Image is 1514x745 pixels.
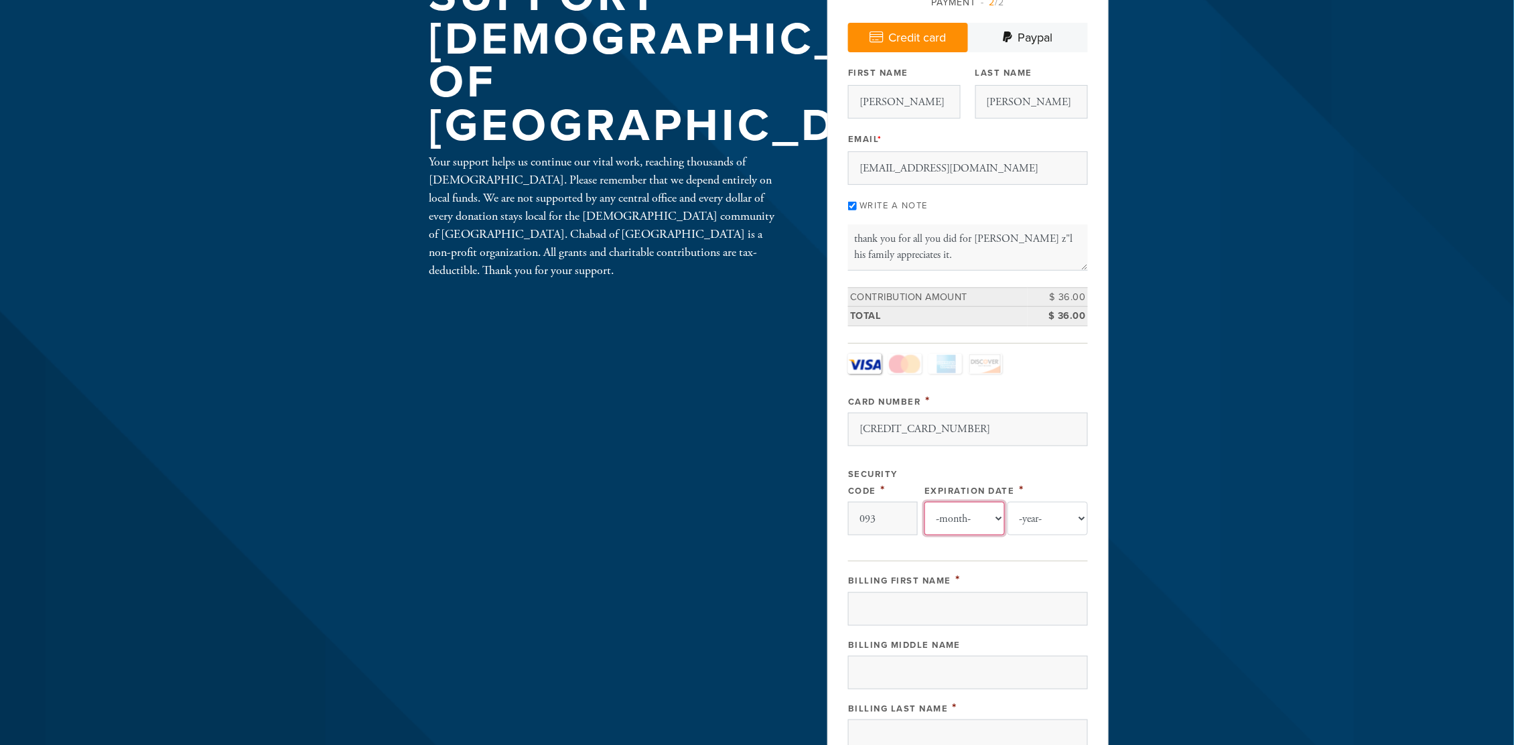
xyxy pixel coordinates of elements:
a: Discover [969,354,1002,374]
span: This field is required. [1019,482,1024,497]
label: Email [848,133,882,145]
span: This field is required. [956,572,961,587]
label: Write a note [859,200,928,211]
a: MasterCard [888,354,922,374]
select: Expiration Date year [1008,502,1088,535]
td: Contribution Amount [848,287,1028,307]
a: Credit card [848,23,968,52]
a: Amex [928,354,962,374]
label: Expiration Date [924,486,1015,496]
div: Your support helps us continue our vital work, reaching thousands of [DEMOGRAPHIC_DATA]. Please r... [429,153,784,279]
span: This field is required. [953,700,958,715]
label: Security Code [848,469,898,496]
label: Billing First Name [848,575,951,586]
span: This field is required. [881,482,886,497]
span: This field is required. [925,393,931,408]
td: $ 36.00 [1028,287,1088,307]
select: Expiration Date month [924,502,1005,535]
label: Billing Middle Name [848,640,961,651]
label: First Name [848,67,908,79]
a: Visa [848,354,882,374]
a: Paypal [968,23,1088,52]
td: Total [848,307,1028,326]
label: Last Name [975,67,1033,79]
span: This field is required. [878,134,883,145]
label: Billing Last Name [848,703,949,714]
label: Card Number [848,397,921,407]
td: $ 36.00 [1028,307,1088,326]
